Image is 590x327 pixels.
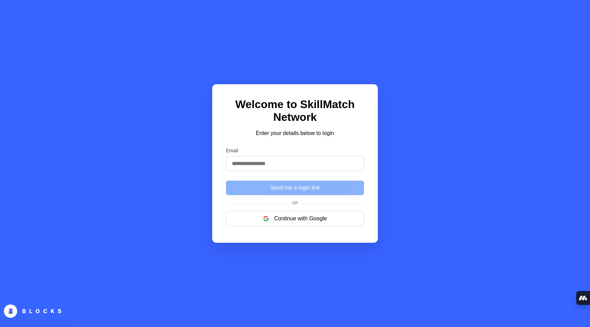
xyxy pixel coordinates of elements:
button: Send me a login link [226,181,364,195]
img: google logo [263,216,269,221]
h1: Welcome to SkillMatch Network [226,98,364,124]
button: Continue with Google [226,211,364,226]
span: Or [289,201,301,205]
p: Enter your details below to login [226,129,364,137]
label: Email [226,148,364,153]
